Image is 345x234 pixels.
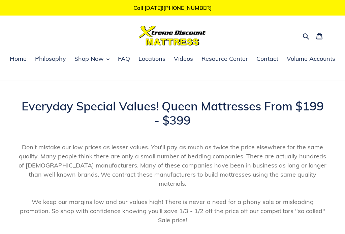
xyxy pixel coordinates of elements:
[20,198,325,224] span: We keep our margins low and our values high! There is never a need for a phony sale or misleading...
[139,26,206,46] img: Xtreme Discount Mattress
[6,54,30,64] a: Home
[19,143,326,187] span: Don't mistake our low prices as lesser values. You'll pay as much as twice the price elsewhere fo...
[115,54,133,64] a: FAQ
[71,54,113,64] button: Shop Now
[201,55,248,63] span: Resource Center
[256,55,278,63] span: Contact
[174,55,193,63] span: Videos
[118,55,130,63] span: FAQ
[32,54,69,64] a: Philosophy
[74,55,104,63] span: Shop Now
[198,54,251,64] a: Resource Center
[138,55,165,63] span: Locations
[10,55,27,63] span: Home
[163,4,212,11] a: [PHONE_NUMBER]
[22,99,324,128] span: Everyday Special Values! Queen Mattresses From $199 - $399
[253,54,282,64] a: Contact
[287,55,335,63] span: Volume Accounts
[170,54,196,64] a: Videos
[283,54,339,64] a: Volume Accounts
[35,55,66,63] span: Philosophy
[135,54,169,64] a: Locations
